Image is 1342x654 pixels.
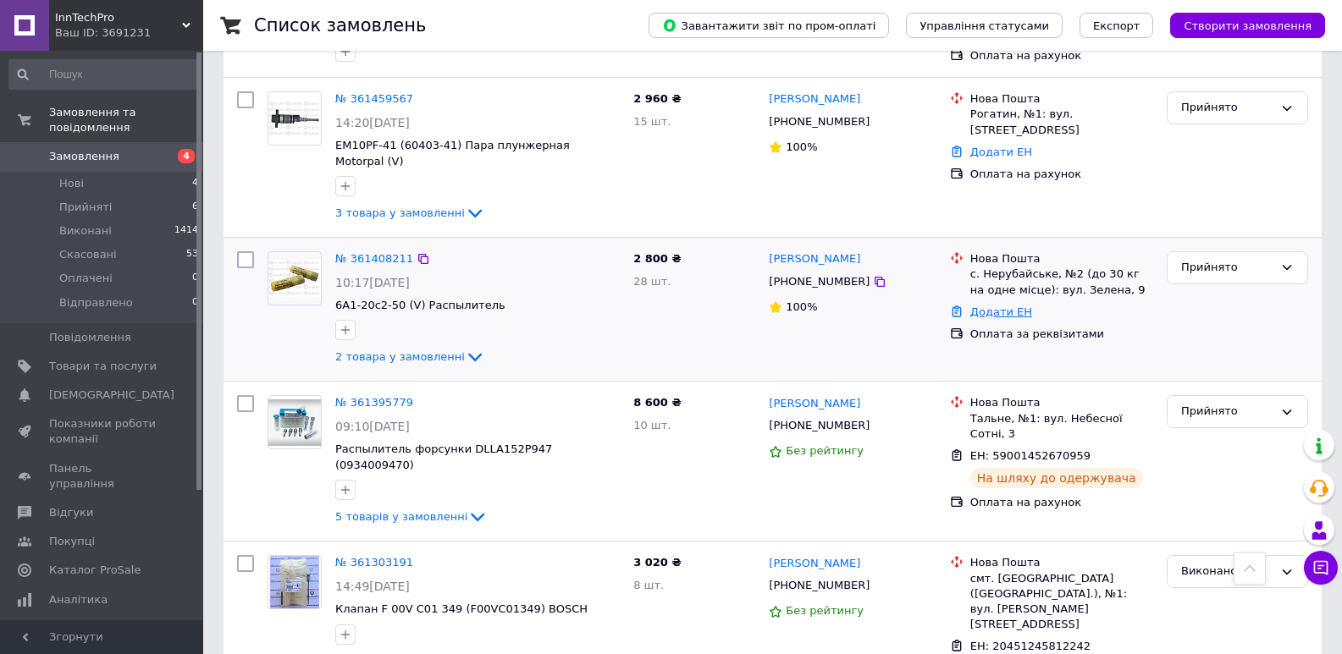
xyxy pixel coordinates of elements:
a: № 361395779 [335,396,413,409]
span: 2 800 ₴ [633,252,681,265]
a: [PERSON_NAME] [769,396,860,412]
span: 3 товара у замовленні [335,206,465,219]
span: 28 шт. [633,275,671,288]
span: 3 020 ₴ [633,556,681,569]
span: 100% [786,300,817,313]
span: Оплачені [59,271,113,286]
h1: Список замовлень [254,15,426,36]
span: Скасовані [59,247,117,262]
a: № 361303191 [335,556,413,569]
a: 6А1-20с2-50 (V) Распылитель [335,299,505,311]
a: Створити замовлення [1153,19,1325,31]
span: Показники роботи компанії [49,416,157,447]
span: Нові [59,176,84,191]
div: Тальне, №1: вул. Небесної Сотні, 3 [970,411,1153,442]
a: [PERSON_NAME] [769,556,860,572]
span: Замовлення та повідомлення [49,105,203,135]
span: 2 960 ₴ [633,92,681,105]
div: [PHONE_NUMBER] [765,111,873,133]
span: Повідомлення [49,330,131,345]
div: [PHONE_NUMBER] [765,271,873,293]
div: Нова Пошта [970,251,1153,267]
span: 10:17[DATE] [335,276,410,289]
a: Фото товару [268,395,322,449]
span: Створити замовлення [1184,19,1312,32]
a: [PERSON_NAME] [769,91,860,107]
a: Додати ЕН [970,146,1032,158]
div: [PHONE_NUMBER] [765,415,873,437]
input: Пошук [8,59,200,90]
span: Відправлено [59,295,133,311]
a: Распылитель форсунки DLLA152P947 (0934009470) [335,442,552,471]
div: Виконано [1181,563,1273,580]
a: [PERSON_NAME] [769,251,860,267]
img: Фото товару [268,101,321,137]
span: Прийняті [59,200,112,215]
div: Оплата на рахунок [970,167,1153,182]
span: 14:49[DATE] [335,580,410,593]
span: 14:20[DATE] [335,116,410,129]
span: Виконані [59,223,112,239]
span: Управління статусами [920,19,1049,32]
span: 5 товарів у замовленні [335,510,467,523]
span: 8 шт. [633,579,664,591]
span: InnTechPro [55,10,182,25]
div: [PHONE_NUMBER] [765,574,873,596]
span: ЕН: 59001452670959 [970,449,1091,462]
span: 4 [192,176,198,191]
span: Без рейтингу [786,604,864,617]
a: EM10PF-41 (60403-41) Пара плунжерная Motorpal (V) [335,139,570,168]
div: Прийнято [1181,403,1273,420]
button: Експорт [1080,13,1154,38]
span: Експорт [1093,19,1140,32]
span: 09:10[DATE] [335,420,410,433]
span: Покупці [49,534,95,549]
span: Замовлення [49,149,119,164]
span: [DEMOGRAPHIC_DATA] [49,387,174,403]
img: Фото товару [268,260,321,296]
span: Без рейтингу [786,444,864,457]
a: 5 товарів у замовленні [335,510,488,523]
span: 6 [192,200,198,215]
span: 53 [186,247,198,262]
div: Ваш ID: 3691231 [55,25,203,41]
span: Аналітика [49,592,108,607]
a: Клапан F 00V C01 349 (F00VC01349) BOSCH [335,602,588,615]
div: На шляху до одержувача [970,468,1143,488]
button: Завантажити звіт по пром-оплаті [649,13,889,38]
div: Оплата на рахунок [970,48,1153,63]
span: Відгуки [49,505,93,520]
span: Каталог ProSale [49,563,141,578]
button: Чат з покупцем [1304,551,1338,585]
a: № 361459567 [335,92,413,105]
div: Оплата за реквізитами [970,327,1153,342]
img: Фото товару [268,399,321,447]
a: Фото товару [268,555,322,609]
span: 4 [178,149,195,163]
div: Оплата на рахунок [970,495,1153,510]
a: 2 товара у замовленні [335,350,485,363]
span: Товари та послуги [49,359,157,374]
img: Фото товару [270,556,319,608]
div: Рогатин, №1: вул. [STREET_ADDRESS] [970,107,1153,137]
span: 8 600 ₴ [633,396,681,409]
button: Управління статусами [906,13,1063,38]
span: Завантажити звіт по пром-оплаті [662,18,875,33]
span: 15 шт. [633,115,671,128]
button: Створити замовлення [1170,13,1325,38]
div: Нова Пошта [970,555,1153,570]
a: Фото товару [268,251,322,305]
span: 0 [192,271,198,286]
a: 3 товара у замовленні [335,206,485,219]
span: 10 шт. [633,419,671,431]
div: Нова Пошта [970,91,1153,107]
div: Нова Пошта [970,395,1153,410]
a: Додати ЕН [970,305,1032,318]
div: Прийнято [1181,259,1273,277]
a: Фото товару [268,91,322,146]
div: смт. [GEOGRAPHIC_DATA] ([GEOGRAPHIC_DATA].), №1: вул. [PERSON_NAME][STREET_ADDRESS] [970,571,1153,633]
